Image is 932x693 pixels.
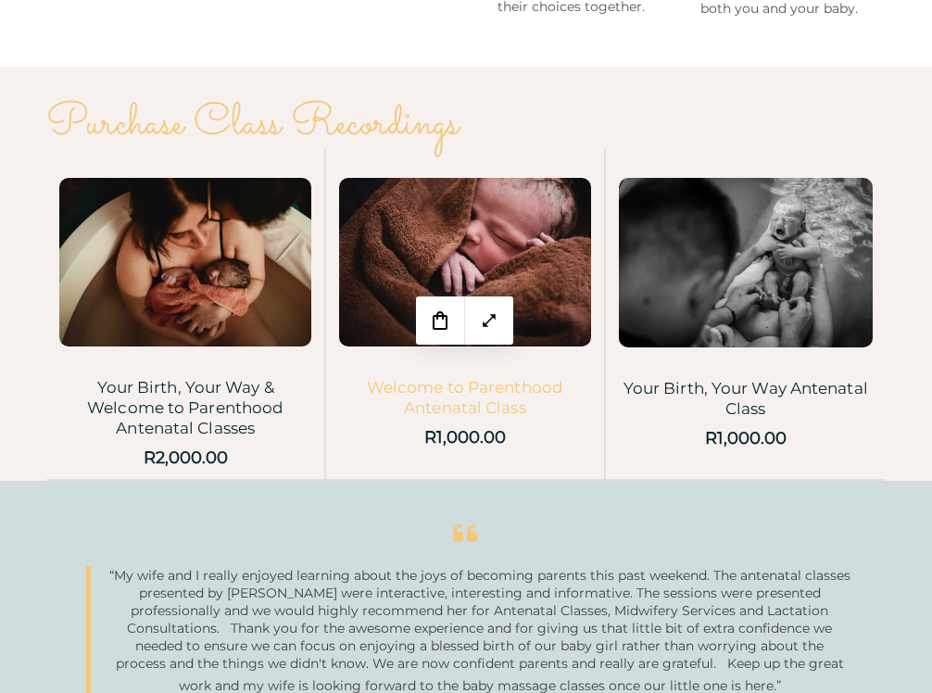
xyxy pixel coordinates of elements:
[705,428,787,448] a: R1,000.00
[623,379,868,418] a: Your Birth, Your Way Antenatal Class
[46,92,459,157] span: Purchase Class Recordings
[87,378,283,437] a: Your Birth, Your Way & Welcome to Parenthood Antenatal Classes
[367,378,563,417] a: Welcome to Parenthood Antenatal Class
[144,447,228,468] a: R2,000.00
[424,427,506,447] a: R1,000.00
